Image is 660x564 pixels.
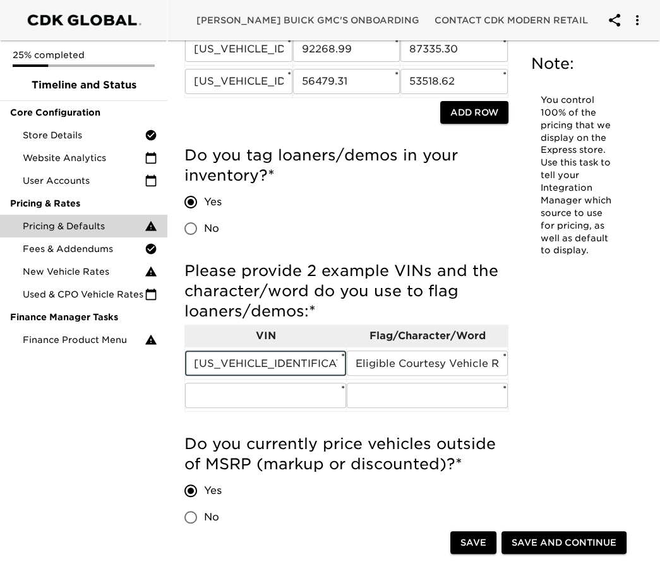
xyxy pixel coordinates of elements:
p: VIN [185,328,346,344]
p: Flag/Character/Word [347,328,508,344]
span: No [204,221,219,236]
button: account of current user [599,5,630,35]
span: Save and Continue [512,535,616,551]
button: account of current user [622,5,652,35]
span: Store Details [23,129,145,141]
span: Contact CDK Modern Retail [435,13,588,28]
span: [PERSON_NAME] Buick GMC's Onboarding [196,13,419,28]
span: Yes [204,195,222,210]
span: Website Analytics [23,152,145,164]
span: Yes [204,483,222,498]
span: Used & CPO Vehicle Rates [23,288,145,301]
span: User Accounts [23,174,145,187]
p: 25% completed [13,49,155,61]
span: No [204,510,219,525]
span: Timeline and Status [10,78,157,93]
span: New Vehicle Rates [23,265,145,278]
span: Core Configuration [10,106,157,119]
button: Save and Continue [501,531,627,555]
p: You control 100% of the pricing that we display on the Express store. Use this task to tell your ... [541,94,615,257]
h5: Do you currently price vehicles outside of MSRP (markup or discounted)? [184,434,508,474]
span: Save [460,535,486,551]
span: Pricing & Rates [10,197,157,210]
button: Add Row [440,101,508,124]
h5: Do you tag loaners/demos in your inventory? [184,145,508,186]
h5: Note: [531,54,624,74]
span: Add Row [450,105,498,121]
h5: Please provide 2 example VINs and the character/word do you use to flag loaners/demos: [184,261,508,321]
span: Finance Product Menu [23,333,145,346]
span: Finance Manager Tasks [10,311,157,323]
button: Save [450,531,496,555]
span: Fees & Addendums [23,243,145,255]
span: Pricing & Defaults [23,220,145,232]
